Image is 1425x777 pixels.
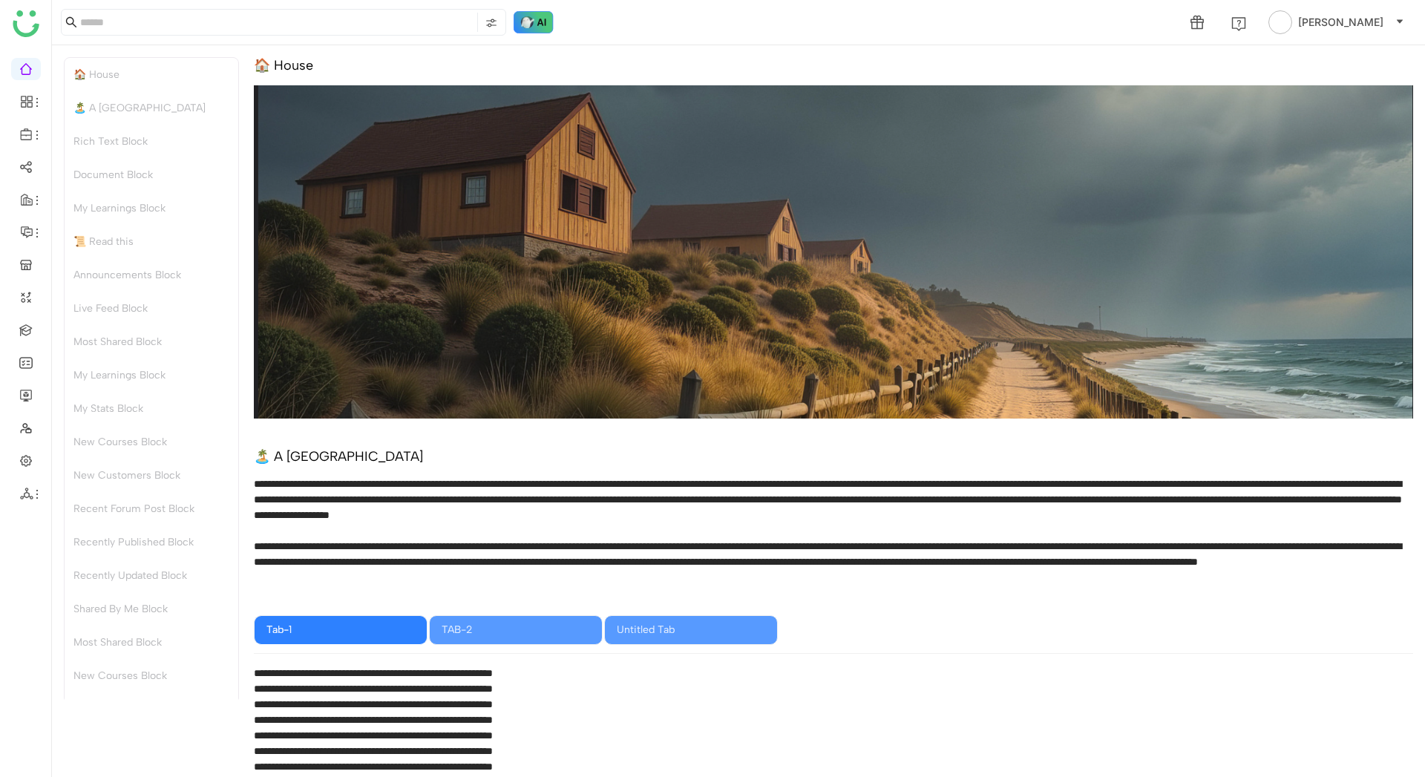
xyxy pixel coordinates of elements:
div: Recent Forum Post Block [65,492,238,525]
div: Recently Published Block [65,525,238,559]
div: New Courses Block [65,659,238,692]
div: Document Block [65,158,238,191]
div: Untitled Tab [617,622,765,638]
div: Tab-1 [266,622,415,638]
div: Most Shared Block [65,325,238,358]
div: 📜 Read this [65,225,238,258]
img: logo [13,10,39,37]
div: 🏠 House [254,57,313,73]
button: [PERSON_NAME] [1265,10,1407,34]
img: avatar [1268,10,1292,34]
div: Live Feed Block [65,292,238,325]
div: Shared By Me Block [65,692,238,726]
div: Rich Text Block [65,125,238,158]
img: help.svg [1231,16,1246,31]
div: 🏠 House [65,58,238,91]
img: ask-buddy-hover.svg [514,11,554,33]
div: Shared By Me Block [65,592,238,626]
span: [PERSON_NAME] [1298,14,1383,30]
div: Most Shared Block [65,626,238,659]
img: search-type.svg [485,17,497,29]
div: My Learnings Block [65,191,238,225]
div: My Learnings Block [65,358,238,392]
div: 🏝️ A [GEOGRAPHIC_DATA] [65,91,238,125]
div: 🏝️ A [GEOGRAPHIC_DATA] [254,448,423,465]
div: New Courses Block [65,425,238,459]
div: My Stats Block [65,392,238,425]
div: TAB-2 [442,622,590,638]
div: New Customers Block [65,459,238,492]
div: Recently Updated Block [65,559,238,592]
img: 68553b2292361c547d91f02a [254,85,1413,419]
div: Announcements Block [65,258,238,292]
